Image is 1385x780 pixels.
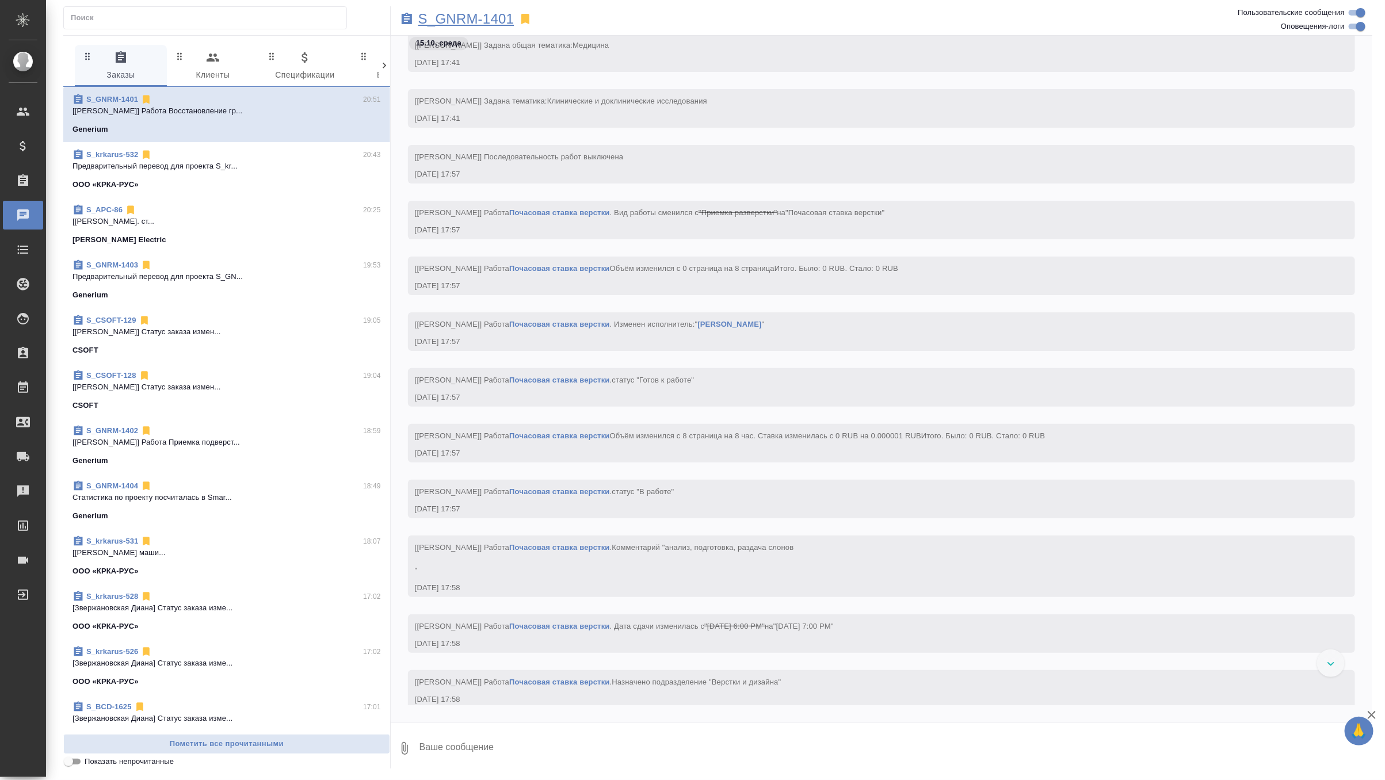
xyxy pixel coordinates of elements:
[415,113,1315,124] div: [DATE] 17:41
[363,425,381,437] p: 18:59
[415,582,1315,594] div: [DATE] 17:58
[73,657,381,669] p: [Звержановская Диана] Статус заказа изме...
[509,376,610,384] a: Почасовая ставка верстки
[63,363,390,418] div: S_CSOFT-12819:04[[PERSON_NAME]] Статус заказа измен...CSOFT
[63,142,390,197] div: S_krkarus-53220:43Предварительный перевод для проекта S_kr...ООО «КРКА-РУС»
[63,87,390,142] div: S_GNRM-140120:51[[PERSON_NAME]] Работа Восстановление гр...Generium
[63,308,390,363] div: S_CSOFT-12919:05[[PERSON_NAME]] Статус заказа измен...CSOFT
[140,591,152,602] svg: Отписаться
[86,150,138,159] a: S_krkarus-532
[416,37,461,49] p: 15.10, среда
[1281,21,1345,32] span: Оповещения-логи
[63,418,390,473] div: S_GNRM-140218:59[[PERSON_NAME]] Работа Приемка подверст...Generium
[140,536,152,547] svg: Отписаться
[140,94,152,105] svg: Отписаться
[415,622,834,630] span: [[PERSON_NAME]] Работа . Дата сдачи изменилась с на
[612,487,674,496] span: статус "В работе"
[415,678,781,686] span: [[PERSON_NAME]] Работа .
[140,259,152,271] svg: Отписаться
[63,197,390,253] div: S_APC-8620:25[[PERSON_NAME]. ст...[PERSON_NAME] Electric
[73,400,98,411] p: CSOFT
[415,169,1315,180] div: [DATE] 17:57
[509,487,610,496] a: Почасовая ставка верстки
[134,701,146,713] svg: Отписаться
[415,487,674,496] span: [[PERSON_NAME]] Работа .
[139,315,150,326] svg: Отписаться
[86,426,138,435] a: S_GNRM-1402
[612,678,781,686] span: Назначено подразделение "Верстки и дизайна"
[70,737,384,751] span: Пометить все прочитанными
[358,51,436,82] span: Входящие
[698,320,762,328] a: [PERSON_NAME]
[415,224,1315,236] div: [DATE] 17:57
[699,208,777,217] span: "Приемка разверстки"
[73,381,381,393] p: [[PERSON_NAME]] Статус заказа измен...
[63,473,390,529] div: S_GNRM-140418:49Cтатистика по проекту посчиталась в Smar...Generium
[773,622,834,630] span: "[DATE] 7:00 PM"
[86,371,136,380] a: S_CSOFT-128
[73,289,108,301] p: Generium
[63,529,390,584] div: S_krkarus-53118:07[[PERSON_NAME] маши...ООО «КРКА-РУС»
[612,376,695,384] span: статус "Готов к работе"
[86,647,138,656] a: S_krkarus-526
[509,431,610,440] a: Почасовая ставка верстки
[82,51,93,62] svg: Зажми и перетащи, чтобы поменять порядок вкладок
[547,97,707,105] span: Клинические и доклинические исследования
[140,425,152,437] svg: Отписаться
[363,536,381,547] p: 18:07
[363,591,381,602] p: 17:02
[86,205,123,214] a: S_APC-86
[73,492,381,503] p: Cтатистика по проекту посчиталась в Smar...
[73,216,381,227] p: [[PERSON_NAME]. ст...
[1349,719,1369,743] span: 🙏
[63,639,390,694] div: S_krkarus-52617:02[Звержановская Диана] Статус заказа изме...ООО «КРКА-РУС»
[73,179,139,190] p: ООО «КРКА-РУС»
[509,622,610,630] a: Почасовая ставка верстки
[85,756,174,767] span: Показать непрочитанные
[415,543,794,575] span: [[PERSON_NAME]] Работа .
[73,345,98,356] p: CSOFT
[363,646,381,657] p: 17:02
[73,676,139,687] p: ООО «КРКА-РУС»
[415,208,885,217] span: [[PERSON_NAME]] Работа . Вид работы сменился с на
[63,734,390,754] button: Пометить все прочитанными
[82,51,160,82] span: Заказы
[509,264,610,273] a: Почасовая ставка верстки
[415,448,1315,459] div: [DATE] 17:57
[921,431,1045,440] span: Итого. Было: 0 RUB. Стало: 0 RUB
[415,336,1315,347] div: [DATE] 17:57
[266,51,344,82] span: Спецификации
[63,694,390,750] div: S_BCD-162517:01[Звержановская Диана] Статус заказа изме...BIOCAD
[415,152,624,161] span: [[PERSON_NAME]] Последовательность работ выключена
[785,208,884,217] span: "Почасовая ставка верстки"
[86,95,138,104] a: S_GNRM-1401
[509,678,610,686] a: Почасовая ставка верстки
[73,713,381,724] p: [Звержановская Диана] Статус заказа изме...
[415,638,1315,649] div: [DATE] 17:58
[415,392,1315,403] div: [DATE] 17:57
[363,480,381,492] p: 18:49
[139,370,150,381] svg: Отписаться
[125,204,136,216] svg: Отписаться
[174,51,252,82] span: Клиенты
[363,149,381,160] p: 20:43
[266,51,277,62] svg: Зажми и перетащи, чтобы поменять порядок вкладок
[509,320,610,328] a: Почасовая ставка верстки
[363,315,381,326] p: 19:05
[1345,717,1373,745] button: 🙏
[73,621,139,632] p: ООО «КРКА-РУС»
[86,702,132,711] a: S_BCD-1625
[73,160,381,172] p: Предварительный перевод для проекта S_kr...
[418,13,514,25] p: S_GNRM-1401
[73,105,381,117] p: [[PERSON_NAME]] Работа Восстановление гр...
[86,316,136,324] a: S_CSOFT-129
[704,622,765,630] span: "[DATE] 6:00 PM"
[415,503,1315,515] div: [DATE] 17:57
[73,547,381,559] p: [[PERSON_NAME] маши...
[363,701,381,713] p: 17:01
[363,259,381,271] p: 19:53
[774,264,898,273] span: Итого. Было: 0 RUB. Стало: 0 RUB
[86,537,138,545] a: S_krkarus-531
[63,253,390,308] div: S_GNRM-140319:53Предварительный перевод для проекта S_GN...Generium
[63,584,390,639] div: S_krkarus-52817:02[Звержановская Диана] Статус заказа изме...ООО «КРКА-РУС»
